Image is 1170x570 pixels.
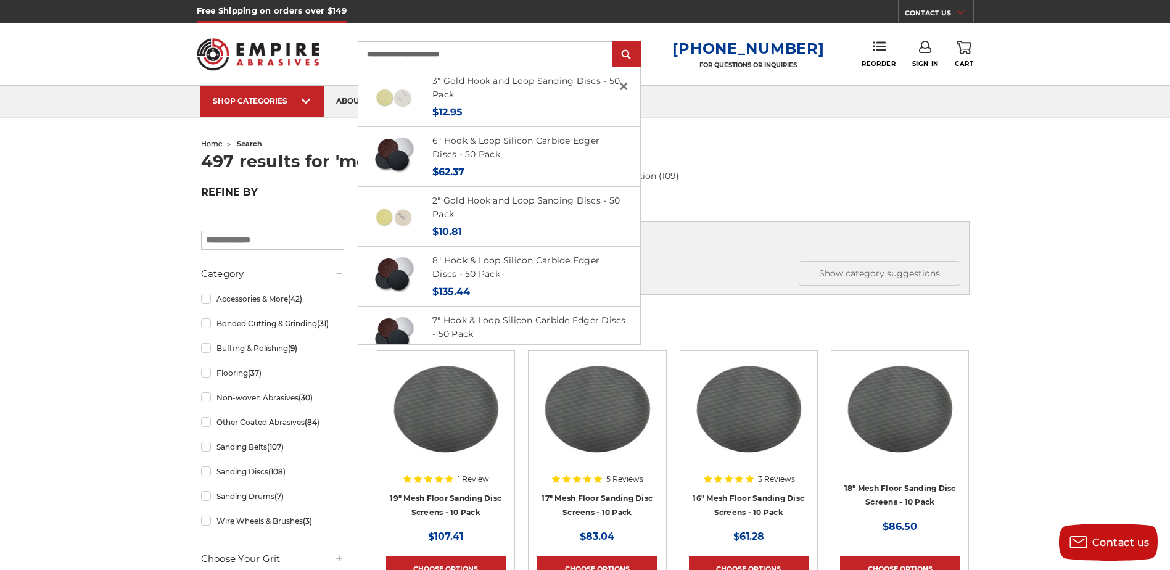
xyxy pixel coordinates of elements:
[912,60,939,68] span: Sign In
[201,266,344,281] h5: Category
[432,286,470,297] span: $135.44
[905,6,973,23] a: CONTACT US
[689,360,809,518] a: 16" Floor Sanding Mesh Screen
[201,337,344,359] a: Buffing & Polishing
[373,315,414,357] img: Silicon Carbide 7" Hook & Loop Edger Discs
[201,186,344,205] h5: Refine by
[201,461,344,482] a: Sanding Discs
[201,436,344,458] a: Sanding Belts
[672,39,824,57] a: [PHONE_NUMBER]
[288,294,302,304] span: (42)
[1059,524,1158,561] button: Contact us
[268,467,286,476] span: (108)
[201,153,970,170] h1: 497 results for 'mesh sanding disks'
[883,521,917,532] span: $86.50
[672,61,824,69] p: FOR QUESTIONS OR INQUIRIES
[428,531,463,542] span: $107.41
[432,255,599,280] a: 8" Hook & Loop Silicon Carbide Edger Discs - 50 Pack
[840,360,960,458] img: 18" Floor Sanding Mesh Screen
[840,360,960,518] a: 18" Floor Sanding Mesh Screen
[432,135,599,160] a: 6" Hook & Loop Silicon Carbide Edger Discs - 50 Pack
[274,492,284,501] span: (7)
[432,195,620,220] a: 2" Gold Hook and Loop Sanding Discs - 50 Pack
[197,30,320,78] img: Empire Abrasives
[614,76,633,96] a: Close
[373,76,414,118] img: 3 inch gold hook and loop sanding discs
[201,551,344,566] h5: Choose Your Grit
[1092,537,1150,548] span: Contact us
[201,485,344,507] a: Sanding Drums
[213,96,311,105] div: SHOP CATEGORIES
[303,516,312,526] span: (3)
[432,166,464,178] span: $62.37
[618,74,629,98] span: ×
[955,60,973,68] span: Cart
[324,86,388,117] a: about us
[248,368,262,378] span: (37)
[237,139,262,148] span: search
[201,139,223,148] a: home
[955,41,973,68] a: Cart
[373,196,414,238] img: 2 inch hook loop sanding discs gold
[201,411,344,433] a: Other Coated Abrasives
[386,231,960,244] div: Did you mean:
[201,313,344,334] a: Bonded Cutting & Grinding
[201,510,344,532] a: Wire Wheels & Brushes
[299,393,313,402] span: (30)
[386,360,506,458] img: 19" Floor Sanding Mesh Screen
[432,315,626,340] a: 7" Hook & Loop Silicon Carbide Edger Discs - 50 Pack
[862,41,896,67] a: Reorder
[537,360,657,458] img: 17" Floor Sanding Mesh Screen
[689,360,809,458] img: 16" Floor Sanding Mesh Screen
[432,226,462,238] span: $10.81
[317,319,329,328] span: (31)
[386,261,960,286] h5: Categories
[201,387,344,408] a: Non-woven Abrasives
[288,344,297,353] span: (9)
[733,531,764,542] span: $61.28
[201,362,344,384] a: Flooring
[432,75,620,101] a: 3" Gold Hook and Loop Sanding Discs - 50 Pack
[799,261,960,286] button: Show category suggestions
[386,360,506,518] a: 19" Floor Sanding Mesh Screen
[580,531,614,542] span: $83.04
[537,360,657,518] a: 17" Floor Sanding Mesh Screen
[373,255,414,297] img: Silicon Carbide 8" Hook & Loop Edger Discs
[614,43,639,67] input: Submit
[267,442,284,452] span: (107)
[201,288,344,310] a: Accessories & More
[432,106,463,118] span: $12.95
[862,60,896,68] span: Reorder
[373,136,414,177] img: Silicon Carbide 6" Hook & Loop Edger Discs
[305,418,319,427] span: (84)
